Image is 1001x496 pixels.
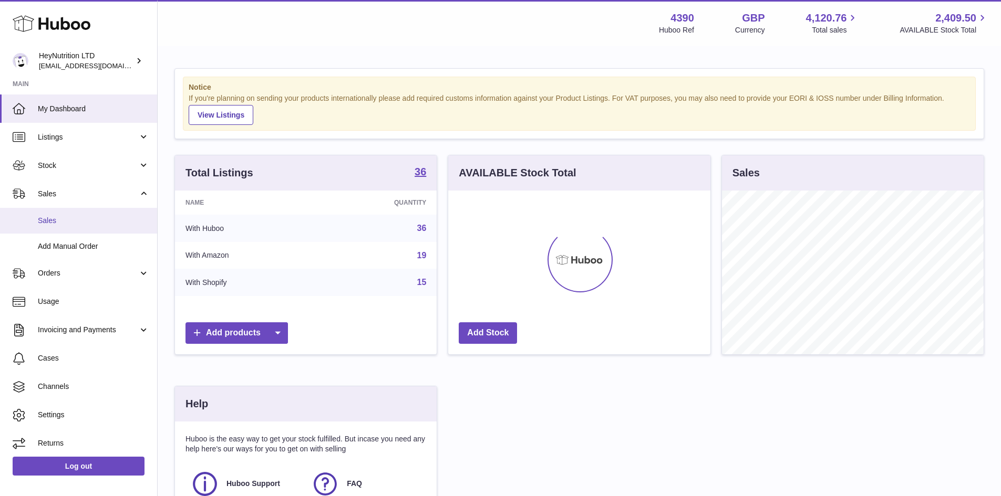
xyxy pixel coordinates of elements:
a: 15 [417,278,427,287]
strong: Notice [189,82,970,92]
span: Huboo Support [226,479,280,489]
span: Orders [38,268,138,278]
span: Add Manual Order [38,241,149,251]
span: Invoicing and Payments [38,325,138,335]
a: 2,409.50 AVAILABLE Stock Total [900,11,988,35]
span: [EMAIL_ADDRESS][DOMAIN_NAME] [39,61,154,70]
h3: Total Listings [185,166,253,180]
span: Stock [38,161,138,171]
a: Add products [185,322,288,344]
strong: 36 [415,166,426,177]
span: Sales [38,216,149,226]
th: Quantity [318,191,437,215]
span: Sales [38,189,138,199]
span: Returns [38,438,149,448]
strong: GBP [742,11,765,25]
h3: Help [185,397,208,411]
span: 4,120.76 [806,11,847,25]
th: Name [175,191,318,215]
span: Settings [38,410,149,420]
div: HeyNutrition LTD [39,51,133,71]
span: AVAILABLE Stock Total [900,25,988,35]
span: Cases [38,353,149,363]
a: 4,120.76 Total sales [806,11,859,35]
img: info@heynutrition.com [13,53,28,69]
a: 19 [417,251,427,260]
a: Add Stock [459,322,517,344]
div: If you're planning on sending your products internationally please add required customs informati... [189,93,970,125]
p: Huboo is the easy way to get your stock fulfilled. But incase you need any help here's our ways f... [185,434,426,454]
a: Log out [13,457,145,476]
strong: 4390 [670,11,694,25]
a: View Listings [189,105,253,125]
span: Total sales [812,25,859,35]
span: Listings [38,132,138,142]
h3: Sales [732,166,760,180]
td: With Amazon [175,242,318,269]
span: Channels [38,382,149,392]
a: 36 [415,166,426,179]
span: 2,409.50 [935,11,976,25]
div: Currency [735,25,765,35]
div: Huboo Ref [659,25,694,35]
span: My Dashboard [38,104,149,114]
span: Usage [38,297,149,307]
td: With Shopify [175,269,318,296]
td: With Huboo [175,215,318,242]
span: FAQ [347,479,362,489]
a: 36 [417,224,427,233]
h3: AVAILABLE Stock Total [459,166,576,180]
